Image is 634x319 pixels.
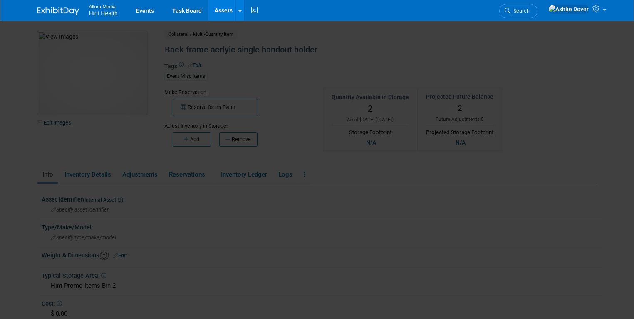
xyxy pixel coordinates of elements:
button: Close gallery [613,21,634,40]
span: Allura Media [89,2,118,10]
span: 1 [15,26,19,34]
span: 1 [8,26,12,34]
span: Search [510,8,530,14]
img: ExhibitDay [37,7,79,15]
span: Hint Health [89,10,118,17]
img: Ashlie Dover [548,5,589,14]
a: Search [499,4,537,18]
